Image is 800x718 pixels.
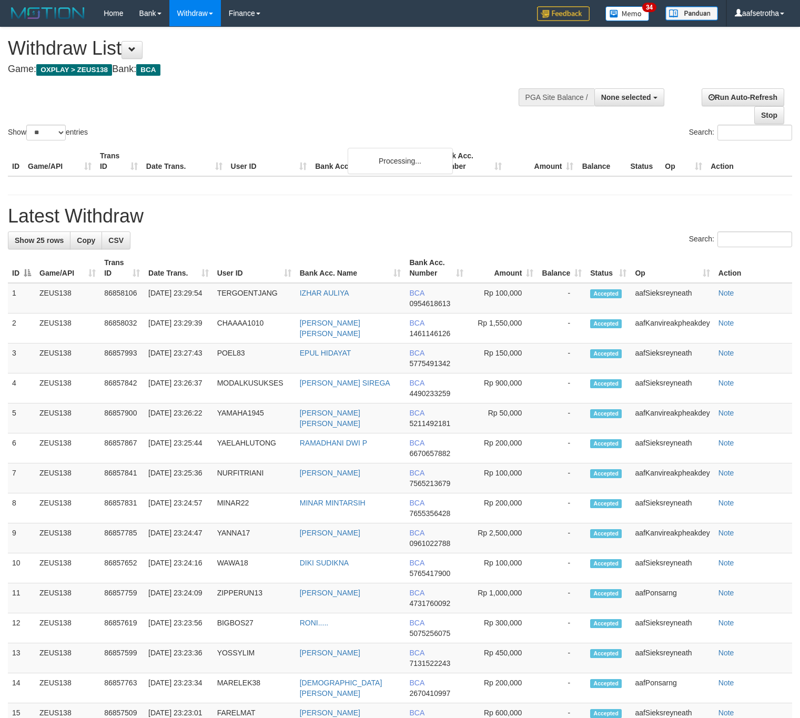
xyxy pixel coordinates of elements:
[144,253,213,283] th: Date Trans.: activate to sort column ascending
[468,613,538,643] td: Rp 300,000
[100,643,144,673] td: 86857599
[538,253,586,283] th: Balance: activate to sort column ascending
[213,343,296,373] td: POEL83
[35,433,100,463] td: ZEUS138
[300,559,349,567] a: DIKI SUDIKNA
[409,319,424,327] span: BCA
[586,253,631,283] th: Status: activate to sort column ascending
[717,231,792,247] input: Search:
[718,619,734,627] a: Note
[590,559,622,568] span: Accepted
[631,343,714,373] td: aafSieksreyneath
[136,64,160,76] span: BCA
[35,673,100,703] td: ZEUS138
[8,5,88,21] img: MOTION_logo.png
[100,433,144,463] td: 86857867
[631,643,714,673] td: aafSieksreyneath
[538,523,586,553] td: -
[631,583,714,613] td: aafPonsarng
[35,343,100,373] td: ZEUS138
[100,343,144,373] td: 86857993
[35,493,100,523] td: ZEUS138
[434,146,506,176] th: Bank Acc. Number
[142,146,227,176] th: Date Trans.
[300,499,366,507] a: MINAR MINTARSIH
[213,643,296,673] td: YOSSYLIM
[468,253,538,283] th: Amount: activate to sort column ascending
[468,553,538,583] td: Rp 100,000
[538,673,586,703] td: -
[538,343,586,373] td: -
[144,463,213,493] td: [DATE] 23:25:36
[590,499,622,508] span: Accepted
[8,673,35,703] td: 14
[590,349,622,358] span: Accepted
[409,379,424,387] span: BCA
[590,439,622,448] span: Accepted
[409,409,424,417] span: BCA
[213,553,296,583] td: WAWA18
[8,493,35,523] td: 8
[594,88,664,106] button: None selected
[538,643,586,673] td: -
[631,523,714,553] td: aafKanvireakpheakdey
[100,373,144,403] td: 86857842
[8,403,35,433] td: 5
[8,523,35,553] td: 9
[714,253,792,283] th: Action
[538,314,586,343] td: -
[36,64,112,76] span: OXPLAY > ZEUS138
[296,253,406,283] th: Bank Acc. Name: activate to sort column ascending
[35,643,100,673] td: ZEUS138
[8,583,35,613] td: 11
[718,649,734,657] a: Note
[300,289,349,297] a: IZHAR AULIYA
[8,283,35,314] td: 1
[409,289,424,297] span: BCA
[718,589,734,597] a: Note
[601,93,651,102] span: None selected
[213,283,296,314] td: TERGOENTJANG
[409,469,424,477] span: BCA
[537,6,590,21] img: Feedback.jpg
[100,613,144,643] td: 86857619
[468,433,538,463] td: Rp 200,000
[590,619,622,628] span: Accepted
[590,289,622,298] span: Accepted
[213,493,296,523] td: MINAR22
[409,659,450,668] span: Copy 7131522243 to clipboard
[631,493,714,523] td: aafSieksreyneath
[8,643,35,673] td: 13
[590,679,622,688] span: Accepted
[213,403,296,433] td: YAMAHA1945
[144,343,213,373] td: [DATE] 23:27:43
[718,469,734,477] a: Note
[661,146,706,176] th: Op
[8,553,35,583] td: 10
[300,679,382,697] a: [DEMOGRAPHIC_DATA][PERSON_NAME]
[213,463,296,493] td: NURFITRIANI
[144,583,213,613] td: [DATE] 23:24:09
[300,409,360,428] a: [PERSON_NAME] [PERSON_NAME]
[468,673,538,703] td: Rp 200,000
[718,529,734,537] a: Note
[468,463,538,493] td: Rp 100,000
[26,125,66,140] select: Showentries
[538,553,586,583] td: -
[144,433,213,463] td: [DATE] 23:25:44
[409,299,450,308] span: Copy 0954618613 to clipboard
[718,559,734,567] a: Note
[144,493,213,523] td: [DATE] 23:24:57
[300,649,360,657] a: [PERSON_NAME]
[631,283,714,314] td: aafSieksreyneath
[538,613,586,643] td: -
[590,709,622,718] span: Accepted
[100,673,144,703] td: 86857763
[144,553,213,583] td: [DATE] 23:24:16
[144,283,213,314] td: [DATE] 23:29:54
[144,643,213,673] td: [DATE] 23:23:36
[590,319,622,328] span: Accepted
[227,146,311,176] th: User ID
[100,283,144,314] td: 86858106
[8,463,35,493] td: 7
